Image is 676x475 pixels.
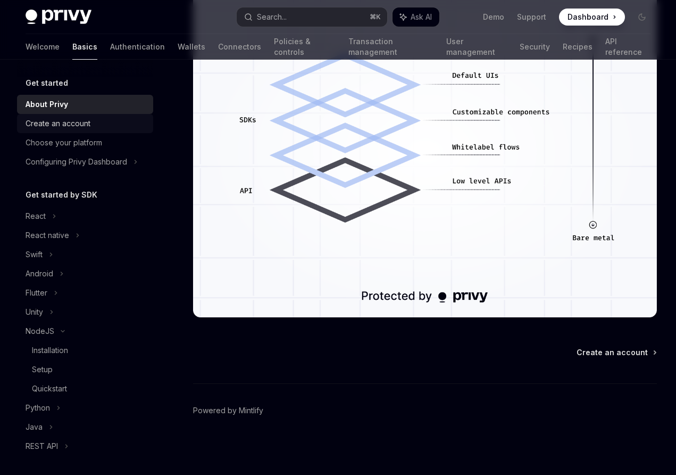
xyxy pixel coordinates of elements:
[237,7,387,27] button: Search...⌘K
[32,344,68,357] div: Installation
[26,440,58,453] div: REST API
[26,248,43,261] div: Swift
[577,347,656,358] a: Create an account
[72,34,97,60] a: Basics
[32,363,53,376] div: Setup
[17,133,153,152] a: Choose your platform
[446,34,507,60] a: User management
[26,306,43,318] div: Unity
[193,405,263,416] a: Powered by Mintlify
[26,402,50,414] div: Python
[26,117,90,130] div: Create an account
[17,114,153,133] a: Create an account
[110,34,165,60] a: Authentication
[26,325,54,338] div: NodeJS
[559,9,625,26] a: Dashboard
[567,12,608,22] span: Dashboard
[17,360,153,379] a: Setup
[520,34,550,60] a: Security
[370,13,381,21] span: ⌘ K
[26,98,68,111] div: About Privy
[483,12,504,22] a: Demo
[577,347,648,358] span: Create an account
[17,379,153,398] a: Quickstart
[26,229,69,242] div: React native
[26,77,68,89] h5: Get started
[633,9,650,26] button: Toggle dark mode
[32,382,67,395] div: Quickstart
[274,34,336,60] a: Policies & controls
[26,136,102,149] div: Choose your platform
[26,210,46,223] div: React
[26,10,91,24] img: dark logo
[26,267,53,280] div: Android
[26,286,47,299] div: Flutter
[26,155,127,168] div: Configuring Privy Dashboard
[17,95,153,114] a: About Privy
[26,34,60,60] a: Welcome
[26,421,43,433] div: Java
[17,341,153,360] a: Installation
[218,34,261,60] a: Connectors
[517,12,546,22] a: Support
[411,12,432,22] span: Ask AI
[563,34,592,60] a: Recipes
[605,34,650,60] a: API reference
[26,189,97,201] h5: Get started by SDK
[178,34,205,60] a: Wallets
[257,11,287,23] div: Search...
[348,34,433,60] a: Transaction management
[393,7,439,27] button: Ask AI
